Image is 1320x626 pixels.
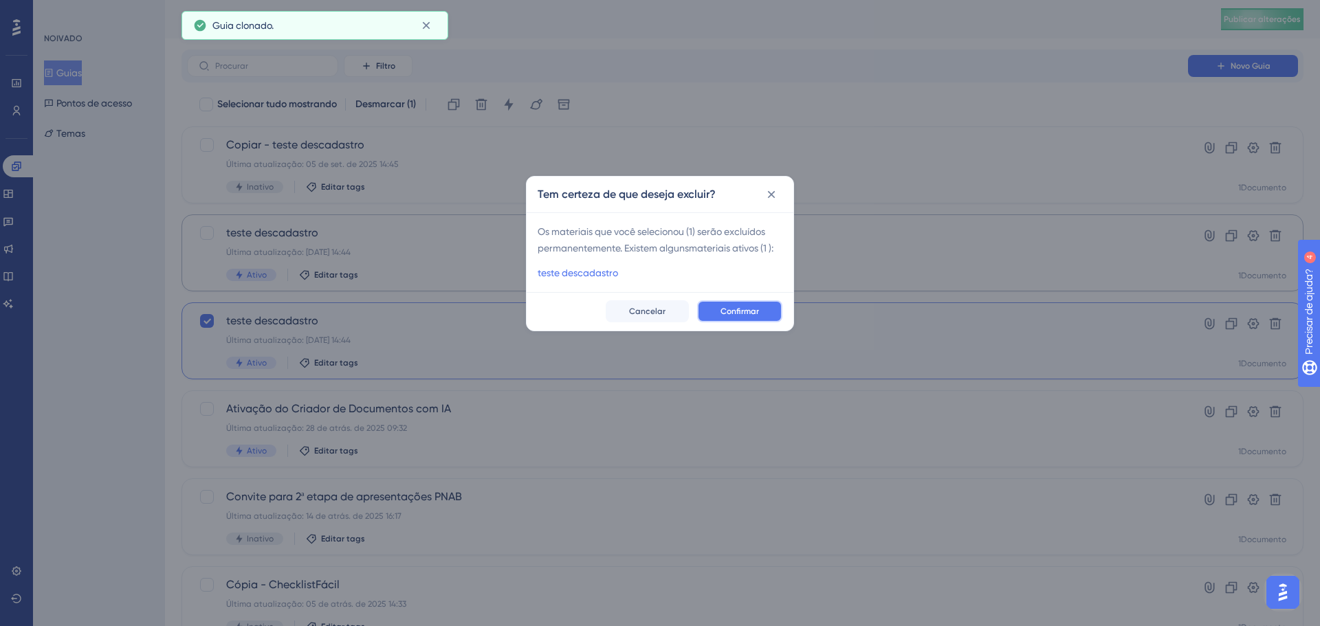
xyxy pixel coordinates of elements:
font: Precisar de ajuda? [32,6,118,16]
font: Existem alguns [624,243,689,254]
font: 1 ): [763,243,773,254]
font: Tem certeza de que deseja excluir? [538,188,716,201]
iframe: Iniciador do Assistente de IA do UserGuiding [1262,572,1303,613]
font: teste descadastro [538,267,618,278]
font: Confirmar [720,306,759,316]
font: 4 [128,8,132,16]
font: materiais ativos ( [689,243,763,254]
font: Os materiais que você selecionou ( [538,226,689,237]
font: Cancelar [629,306,665,316]
font: 1 [689,226,692,237]
font: Guia clonado. [212,20,274,31]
